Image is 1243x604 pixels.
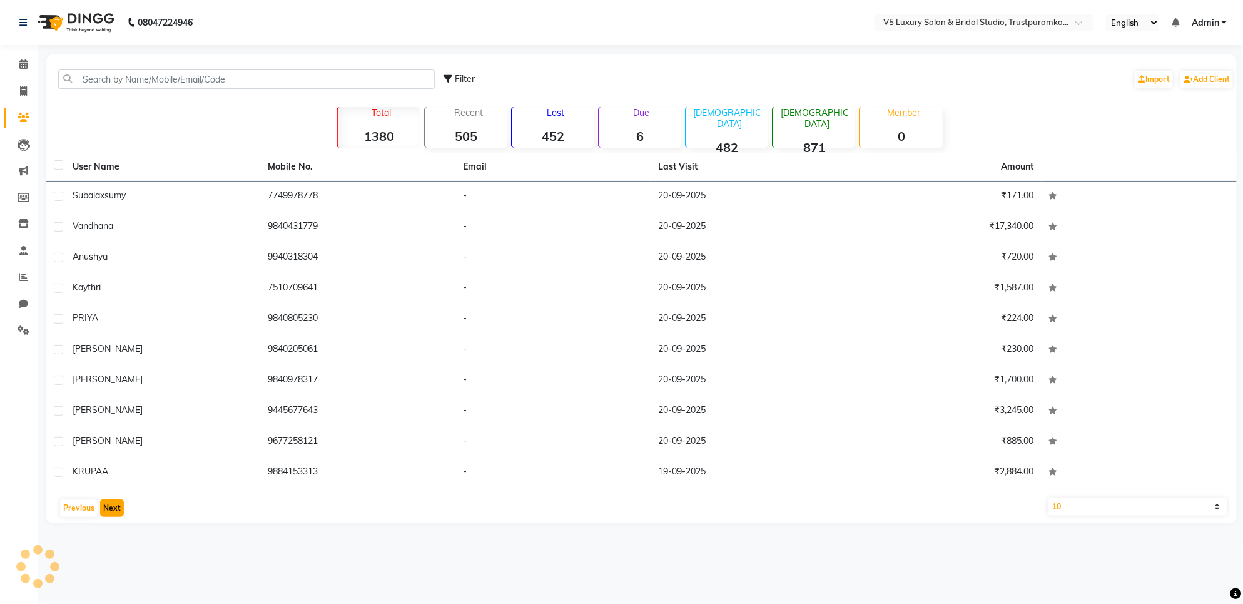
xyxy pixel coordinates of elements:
[846,458,1042,488] td: ₹2,884.00
[430,107,507,118] p: Recent
[846,182,1042,212] td: ₹171.00
[846,335,1042,366] td: ₹230.00
[602,107,681,118] p: Due
[846,212,1042,243] td: ₹17,340.00
[1192,16,1219,29] span: Admin
[455,153,651,182] th: Email
[651,396,846,427] td: 20-09-2025
[260,182,455,212] td: 7749978778
[651,243,846,274] td: 20-09-2025
[517,107,594,118] p: Lost
[773,140,855,155] strong: 871
[455,182,651,212] td: -
[860,128,942,144] strong: 0
[260,243,455,274] td: 9940318304
[73,312,98,324] span: PRIYA
[846,243,1042,274] td: ₹720.00
[73,374,143,385] span: [PERSON_NAME]
[865,107,942,118] p: Member
[455,396,651,427] td: -
[455,458,651,488] td: -
[1180,71,1233,88] a: Add Client
[338,128,420,144] strong: 1380
[1135,71,1173,88] a: Import
[73,404,143,416] span: [PERSON_NAME]
[260,153,455,182] th: Mobile No.
[846,366,1042,396] td: ₹1,700.00
[455,427,651,458] td: -
[455,366,651,396] td: -
[73,282,101,293] span: kaythri
[455,335,651,366] td: -
[651,274,846,304] td: 20-09-2025
[455,304,651,335] td: -
[651,335,846,366] td: 20-09-2025
[260,427,455,458] td: 9677258121
[73,466,108,477] span: KRUPAA
[512,128,594,144] strong: 452
[651,153,846,182] th: Last Visit
[73,190,126,201] span: subalaxsumy
[846,274,1042,304] td: ₹1,587.00
[58,69,435,89] input: Search by Name/Mobile/Email/Code
[138,5,193,40] b: 08047224946
[73,220,113,232] span: vandhana
[846,304,1042,335] td: ₹224.00
[73,251,108,262] span: anushya
[846,396,1042,427] td: ₹3,245.00
[260,396,455,427] td: 9445677643
[100,499,124,517] button: Next
[686,140,768,155] strong: 482
[260,274,455,304] td: 7510709641
[343,107,420,118] p: Total
[32,5,118,40] img: logo
[60,499,98,517] button: Previous
[73,435,143,446] span: [PERSON_NAME]
[599,128,681,144] strong: 6
[455,274,651,304] td: -
[65,153,260,182] th: User Name
[260,458,455,488] td: 9884153313
[651,366,846,396] td: 20-09-2025
[651,304,846,335] td: 20-09-2025
[455,73,475,84] span: Filter
[778,107,855,130] p: [DEMOGRAPHIC_DATA]
[73,343,143,354] span: [PERSON_NAME]
[260,212,455,243] td: 9840431779
[651,427,846,458] td: 20-09-2025
[651,458,846,488] td: 19-09-2025
[455,212,651,243] td: -
[260,366,455,396] td: 9840978317
[425,128,507,144] strong: 505
[260,335,455,366] td: 9840205061
[846,427,1042,458] td: ₹885.00
[260,304,455,335] td: 9840805230
[994,153,1042,181] th: Amount
[651,212,846,243] td: 20-09-2025
[691,107,768,130] p: [DEMOGRAPHIC_DATA]
[455,243,651,274] td: -
[651,182,846,212] td: 20-09-2025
